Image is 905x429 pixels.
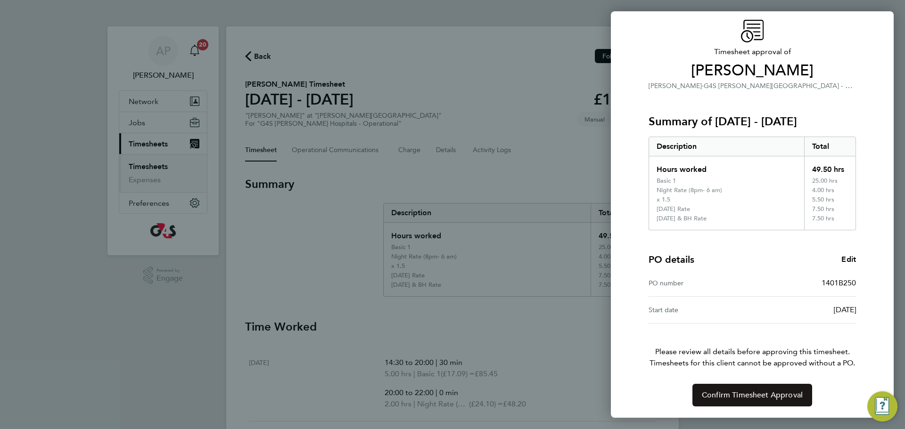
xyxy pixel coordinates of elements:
[702,82,704,90] span: ·
[692,384,812,406] button: Confirm Timesheet Approval
[649,137,856,230] div: Summary of 22 - 28 Sep 2025
[657,215,707,222] div: [DATE] & BH Rate
[841,255,856,264] span: Edit
[649,61,856,80] span: [PERSON_NAME]
[637,324,867,369] p: Please review all details before approving this timesheet.
[804,215,856,230] div: 7.50 hrs
[649,82,702,90] span: [PERSON_NAME]
[702,390,803,400] span: Confirm Timesheet Approval
[804,156,856,177] div: 49.50 hrs
[804,177,856,186] div: 25.00 hrs
[867,391,897,421] button: Engage Resource Center
[657,196,670,203] div: x 1.5
[752,304,856,316] div: [DATE]
[649,114,856,129] h3: Summary of [DATE] - [DATE]
[804,137,856,156] div: Total
[804,186,856,196] div: 4.00 hrs
[657,177,676,185] div: Basic 1
[649,304,752,316] div: Start date
[804,196,856,205] div: 5.50 hrs
[804,205,856,215] div: 7.50 hrs
[841,254,856,265] a: Edit
[657,205,690,213] div: [DATE] Rate
[649,156,804,177] div: Hours worked
[649,253,694,266] h4: PO details
[649,137,804,156] div: Description
[822,278,856,287] span: 1401B250
[649,46,856,57] span: Timesheet approval of
[637,357,867,369] span: Timesheets for this client cannot be approved without a PO.
[649,277,752,289] div: PO number
[704,81,880,90] span: G4S [PERSON_NAME][GEOGRAPHIC_DATA] - Operational
[657,186,722,194] div: Night Rate (8pm- 6 am)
